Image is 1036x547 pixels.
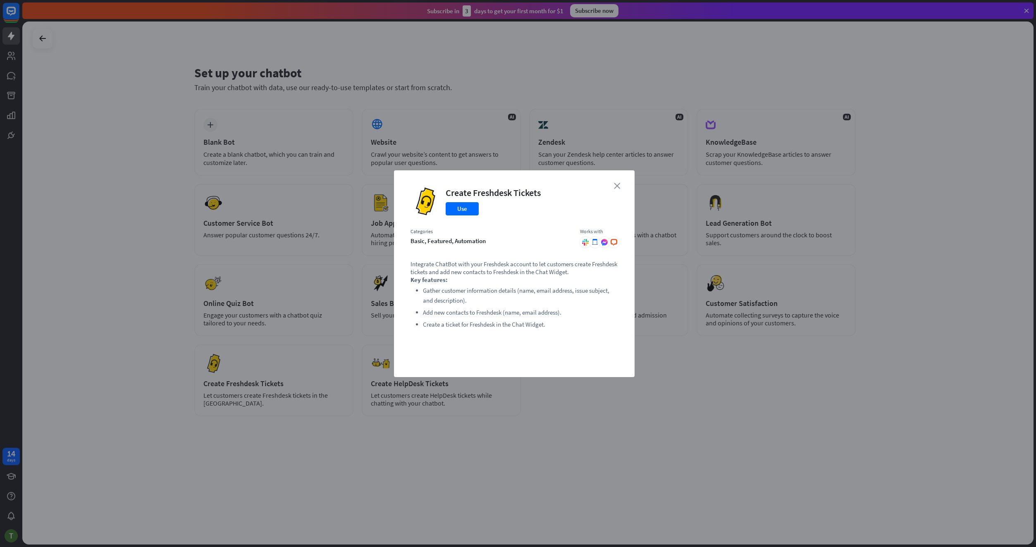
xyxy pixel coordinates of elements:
[580,228,618,235] div: Works with
[423,286,618,306] li: Gather customer information details (name, email address, issue subject, and description).
[423,308,618,318] li: Add new contacts to Freshdesk (name, email address).
[411,260,618,276] p: Integrate ChatBot with your Freshdesk account to let customers create Freshdesk tickets and add n...
[446,187,541,198] div: Create Freshdesk Tickets
[411,187,439,216] img: Create Freshdesk Tickets
[446,202,479,215] button: Use
[7,3,31,28] button: Open LiveChat chat widget
[411,276,448,284] strong: Key features:
[423,320,618,330] li: Create a ticket for Freshdesk in the Chat Widget.
[614,183,620,189] i: close
[411,237,572,245] div: basic, featured, automation
[411,228,572,235] div: Categories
